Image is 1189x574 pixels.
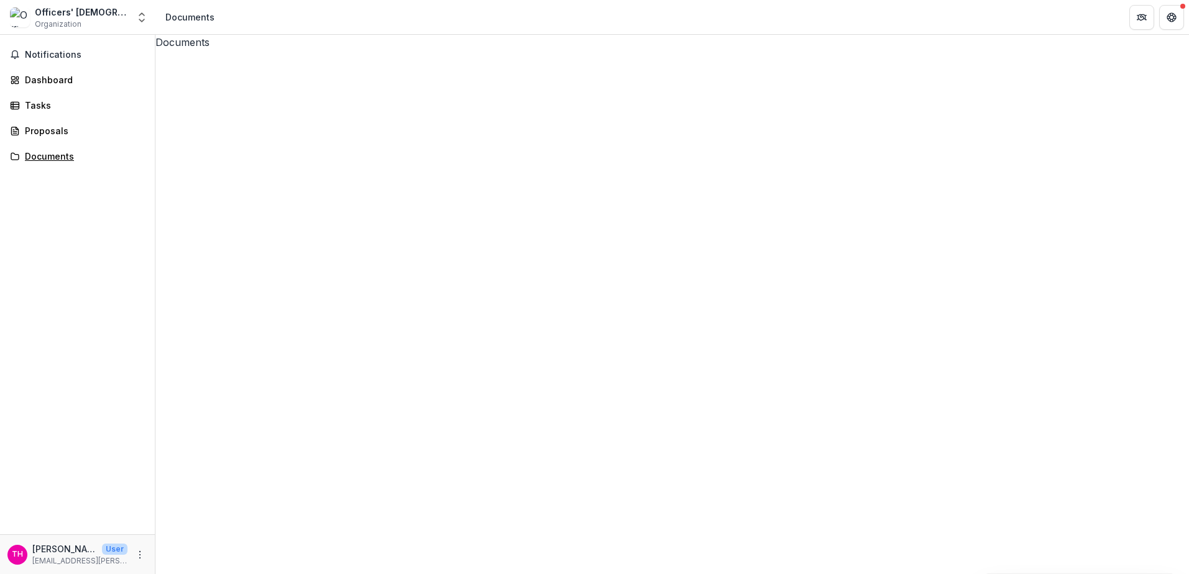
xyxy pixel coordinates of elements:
[25,99,140,112] div: Tasks
[35,6,128,19] div: Officers' [DEMOGRAPHIC_DATA] Fellowship of the [GEOGRAPHIC_DATA]
[10,7,30,27] img: Officers' Christian Fellowship of the USA
[102,544,127,555] p: User
[12,550,23,558] div: Teppi Helms
[5,95,150,116] a: Tasks
[1129,5,1154,30] button: Partners
[133,5,150,30] button: Open entity switcher
[5,70,150,90] a: Dashboard
[25,73,140,86] div: Dashboard
[5,146,150,166] a: Documents
[160,8,220,26] nav: breadcrumb
[155,35,1189,50] h3: Documents
[32,542,97,555] p: [PERSON_NAME]
[1159,5,1184,30] button: Get Help
[32,555,127,567] p: [EMAIL_ADDRESS][PERSON_NAME][DOMAIN_NAME]
[165,11,215,24] div: Documents
[25,124,140,137] div: Proposals
[132,547,147,562] button: More
[25,50,145,60] span: Notifications
[25,150,140,163] div: Documents
[5,45,150,65] button: Notifications
[5,121,150,141] a: Proposals
[35,19,81,30] span: Organization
